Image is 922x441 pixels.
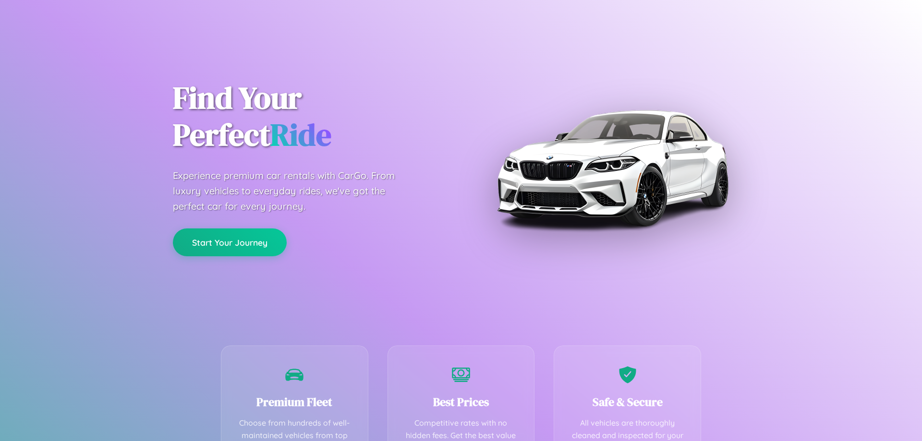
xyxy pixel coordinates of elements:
[492,48,732,288] img: Premium BMW car rental vehicle
[173,168,413,214] p: Experience premium car rentals with CarGo. From luxury vehicles to everyday rides, we've got the ...
[270,114,331,155] span: Ride
[569,394,686,410] h3: Safe & Secure
[173,228,287,256] button: Start Your Journey
[236,394,353,410] h3: Premium Fleet
[402,394,520,410] h3: Best Prices
[173,80,447,154] h1: Find Your Perfect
